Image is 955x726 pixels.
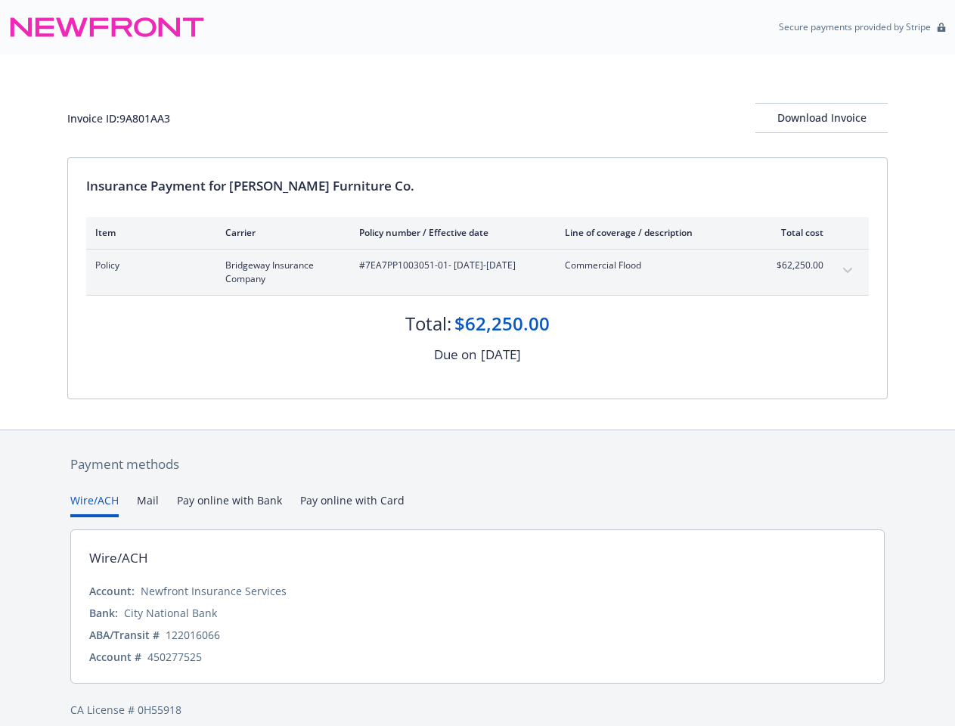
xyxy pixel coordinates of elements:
div: $62,250.00 [454,311,550,337]
div: Wire/ACH [89,548,148,568]
div: [DATE] [481,345,521,365]
div: Policy number / Effective date [359,226,541,239]
div: 450277525 [147,649,202,665]
button: Mail [137,492,159,517]
span: Commercial Flood [565,259,743,272]
div: Total cost [767,226,823,239]
div: ABA/Transit # [89,627,160,643]
div: 122016066 [166,627,220,643]
span: #7EA7PP1003051-01 - [DATE]-[DATE] [359,259,541,272]
div: Carrier [225,226,335,239]
div: Account: [89,583,135,599]
button: Pay online with Bank [177,492,282,517]
button: expand content [836,259,860,283]
button: Download Invoice [755,103,888,133]
button: Pay online with Card [300,492,405,517]
div: Download Invoice [755,104,888,132]
div: Newfront Insurance Services [141,583,287,599]
div: Due on [434,345,476,365]
div: Account # [89,649,141,665]
div: Bank: [89,605,118,621]
div: Invoice ID: 9A801AA3 [67,110,170,126]
div: Line of coverage / description [565,226,743,239]
span: Bridgeway Insurance Company [225,259,335,286]
span: $62,250.00 [767,259,823,272]
p: Secure payments provided by Stripe [779,20,931,33]
div: CA License # 0H55918 [70,702,885,718]
div: City National Bank [124,605,217,621]
button: Wire/ACH [70,492,119,517]
div: PolicyBridgeway Insurance Company#7EA7PP1003051-01- [DATE]-[DATE]Commercial Flood$62,250.00expand... [86,250,869,295]
div: Total: [405,311,451,337]
div: Item [95,226,201,239]
span: Policy [95,259,201,272]
div: Payment methods [70,455,885,474]
div: Insurance Payment for [PERSON_NAME] Furniture Co. [86,176,869,196]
